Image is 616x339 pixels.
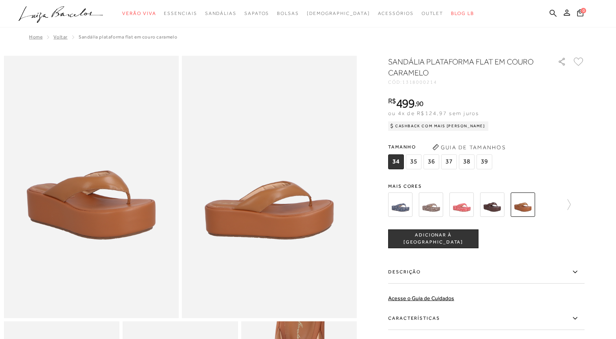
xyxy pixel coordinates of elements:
a: noSubCategoriesText [378,6,414,21]
span: 90 [416,99,423,108]
span: 34 [388,154,404,169]
div: Cashback com Mais [PERSON_NAME] [388,121,488,131]
span: 0 [581,8,586,13]
span: Verão Viva [122,11,156,16]
label: Características [388,307,585,330]
a: noSubCategoriesText [164,6,197,21]
img: SANDÁLIA PLATAFORMA FLAT EM COURO CARAMELO [511,192,535,217]
img: SANDÁLIA PLATAFORMA FLAT EM BANDANA AZUL [388,192,412,217]
span: SANDÁLIA PLATAFORMA FLAT EM COURO CARAMELO [79,34,177,40]
span: Acessórios [378,11,414,16]
i: R$ [388,97,396,104]
span: 38 [459,154,475,169]
label: Descrição [388,261,585,284]
button: ADICIONAR À [GEOGRAPHIC_DATA] [388,229,478,248]
button: Guia de Tamanhos [430,141,508,154]
span: 499 [396,96,414,110]
img: SANDÁLIA PLATAFORMA FLAT EM COURO CAFÉ [480,192,504,217]
a: BLOG LB [451,6,474,21]
span: Bolsas [277,11,299,16]
div: CÓD: [388,80,545,84]
a: noSubCategoriesText [307,6,370,21]
a: noSubCategoriesText [422,6,444,21]
a: noSubCategoriesText [244,6,269,21]
span: 36 [423,154,439,169]
span: [DEMOGRAPHIC_DATA] [307,11,370,16]
span: Sandálias [205,11,236,16]
button: 0 [575,9,586,19]
a: Home [29,34,42,40]
a: Voltar [53,34,68,40]
span: Outlet [422,11,444,16]
span: 37 [441,154,457,169]
a: noSubCategoriesText [277,6,299,21]
img: SANDÁLIA PLATAFORMA FLAT EM BANDANA VERMELHA [449,192,474,217]
span: 1318000214 [402,79,437,85]
span: Mais cores [388,184,585,189]
a: Acesse o Guia de Cuidados [388,295,454,301]
span: 39 [477,154,492,169]
img: SANDÁLIA PLATAFORMA FLAT EM BANDANA CAFÉ [419,192,443,217]
img: image [182,56,357,318]
h1: SANDÁLIA PLATAFORMA FLAT EM COURO CARAMELO [388,56,535,78]
img: image [4,56,179,318]
span: Tamanho [388,141,494,153]
a: noSubCategoriesText [205,6,236,21]
i: , [414,100,423,107]
a: noSubCategoriesText [122,6,156,21]
span: ADICIONAR À [GEOGRAPHIC_DATA] [389,232,478,246]
span: Sapatos [244,11,269,16]
span: BLOG LB [451,11,474,16]
span: Essenciais [164,11,197,16]
span: ou 4x de R$124,97 sem juros [388,110,479,116]
span: 35 [406,154,422,169]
